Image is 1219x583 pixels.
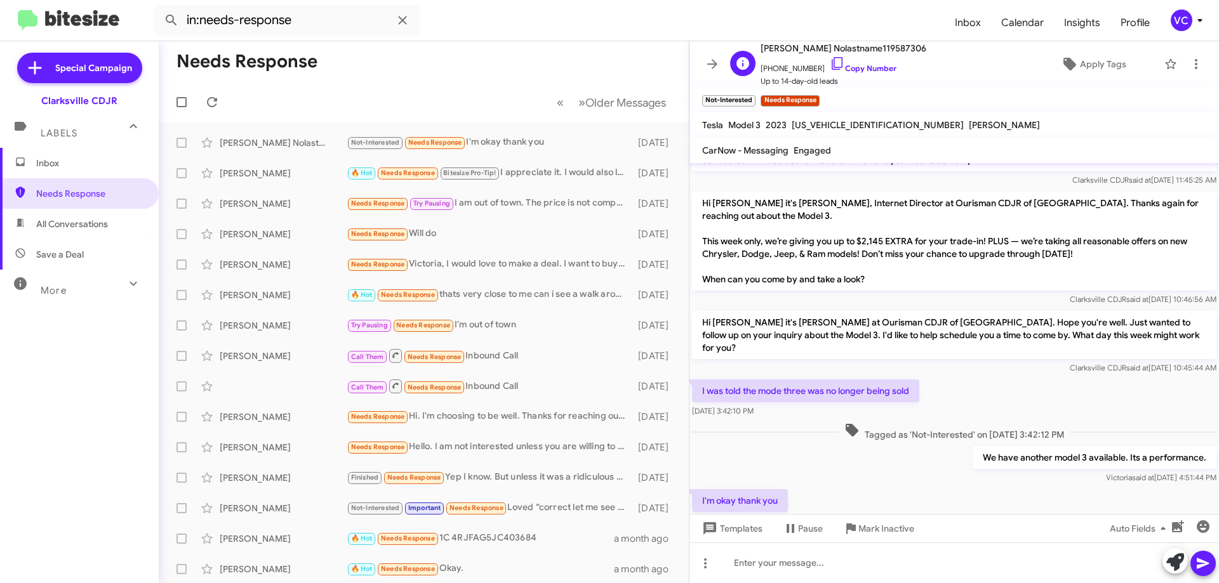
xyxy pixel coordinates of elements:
span: Bitesize Pro-Tip! [443,169,496,177]
div: [PERSON_NAME] [220,471,347,484]
span: Profile [1110,4,1160,41]
span: 🔥 Hot [351,291,373,299]
span: Try Pausing [413,199,450,207]
small: Needs Response [761,95,819,107]
small: Not-Interested [702,95,756,107]
span: Special Campaign [55,62,132,74]
div: VC [1171,10,1192,31]
span: Needs Response [351,412,405,421]
span: Needs Response [450,504,503,512]
span: Needs Response [387,473,441,481]
a: Inbox [945,4,991,41]
span: Needs Response [396,321,450,329]
div: [DATE] [632,502,679,514]
div: [PERSON_NAME] [220,228,347,240]
div: I'm okay thank you [347,135,632,150]
span: Needs Response [351,260,405,268]
div: I am out of town. The price is not competitive after they informed me that I don't qualify for th... [347,196,632,211]
button: Next [571,89,674,115]
h1: Needs Response [177,51,317,72]
a: Calendar [991,4,1054,41]
p: Hi [PERSON_NAME] it's [PERSON_NAME] at Ourisman CDJR of [GEOGRAPHIC_DATA]. Hope you're well. Just... [692,311,1216,359]
nav: Page navigation example [550,89,674,115]
span: 🔥 Hot [351,565,373,573]
span: Older Messages [585,96,666,110]
div: [DATE] [632,319,679,332]
div: [DATE] [632,197,679,210]
span: Needs Response [351,199,405,207]
button: Mark Inactive [833,517,924,540]
span: said at [1126,363,1149,372]
span: More [41,285,67,296]
div: [PERSON_NAME] [220,502,347,514]
div: Okay. [347,561,614,576]
span: Inbox [36,157,144,169]
span: Call Them [351,383,384,391]
span: Clarksville CDJR [DATE] 10:46:56 AM [1070,294,1216,304]
div: Loved “correct let me see what we can do.” [347,501,632,515]
button: Apply Tags [1028,53,1158,75]
div: [PERSON_NAME] [220,441,347,454]
span: Call Them [351,353,384,361]
span: Model 3 [728,119,761,131]
span: Apply Tags [1080,53,1126,75]
span: Victoria [DATE] 4:51:44 PM [1106,473,1216,482]
button: Previous [549,89,571,115]
span: Mark Inactive [858,517,914,540]
div: [DATE] [632,228,679,240]
p: Hi [PERSON_NAME] it's [PERSON_NAME], Internet Director at Ourisman CDJR of [GEOGRAPHIC_DATA]. Tha... [692,192,1216,291]
span: [US_VEHICLE_IDENTIFICATION_NUMBER] [792,119,964,131]
input: Search [154,5,420,36]
span: Up to 14-day-old leads [761,75,926,88]
span: Engaged [794,145,831,156]
div: [PERSON_NAME] [220,289,347,301]
div: [DATE] [632,258,679,271]
span: Pause [798,517,823,540]
span: Needs Response [408,383,462,391]
span: Clarksville CDJR [DATE] 10:45:44 AM [1070,363,1216,372]
div: [DATE] [632,441,679,454]
span: Needs Response [381,565,435,573]
button: Auto Fields [1100,517,1181,540]
span: Needs Response [36,187,144,200]
span: Clarksville CDJR [DATE] 11:45:25 AM [1072,175,1216,185]
div: a month ago [614,532,679,545]
span: CarNow - Messaging [702,145,789,156]
div: [PERSON_NAME] [220,563,347,575]
div: [DATE] [632,471,679,484]
div: Inbound Call [347,378,632,394]
span: Templates [700,517,763,540]
div: 1C 4RJFAG5JC403684 [347,531,614,546]
span: Tagged as 'Not-Interested' on [DATE] 3:42:12 PM [839,423,1069,441]
span: [DATE] 3:42:10 PM [692,406,754,416]
span: « [557,95,564,110]
span: Needs Response [381,291,435,299]
a: Copy Number [830,63,896,73]
div: a month ago [614,563,679,575]
span: Auto Fields [1110,517,1171,540]
span: Tesla [702,119,723,131]
div: [DATE] [632,167,679,180]
a: Insights [1054,4,1110,41]
span: 2023 [766,119,787,131]
div: I appreciate it. I would also like to know more about out the van I was offered, if it's still av... [347,166,632,180]
div: thats very close to me can i see a walk around of the vehicle please [347,287,632,302]
span: Try Pausing [351,321,388,329]
p: I was told the mode three was no longer being sold [692,379,919,402]
div: Hi. I'm choosing to be well. Thanks for reaching out. I'm not going to move forward with an EV at... [347,409,632,424]
span: [PERSON_NAME] [969,119,1040,131]
span: Needs Response [351,443,405,451]
span: » [578,95,585,110]
a: Special Campaign [17,53,142,83]
div: Victoria, I would love to make a deal. I want to buy two new cars by the end of this year. Tradin... [347,257,632,272]
div: Will do [347,226,632,241]
div: Hello. I am not interested unless you are willing to pay a premium on its value. [347,440,632,454]
span: Labels [41,128,77,139]
div: [DATE] [632,410,679,423]
div: [DATE] [632,350,679,362]
button: VC [1160,10,1205,31]
span: said at [1132,473,1154,482]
